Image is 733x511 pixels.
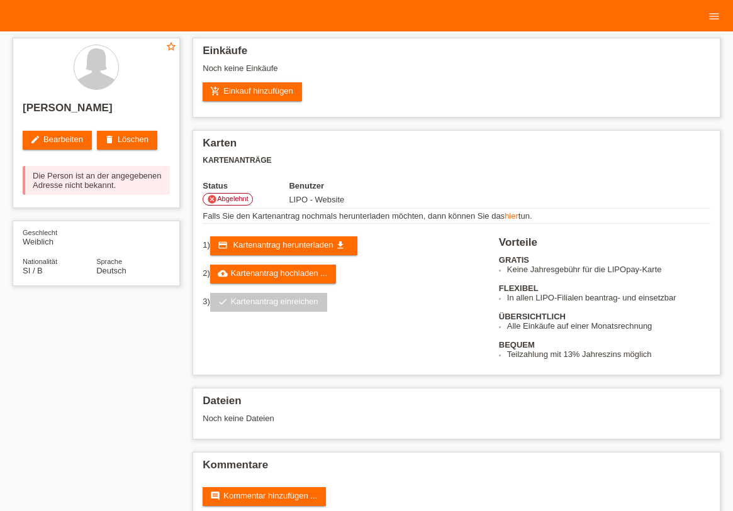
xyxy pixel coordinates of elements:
[507,349,710,359] li: Teilzahlung mit 13% Jahreszins möglich
[165,41,177,54] a: star_border
[23,258,57,265] span: Nationalität
[203,82,302,101] a: add_shopping_cartEinkauf hinzufügen
[203,209,710,224] td: Falls Sie den Kartenantrag nochmals herunterladen möchten, dann können Sie das tun.
[708,10,720,23] i: menu
[702,12,727,19] a: menu
[218,240,228,250] i: credit_card
[203,63,710,82] div: Noch keine Einkäufe
[507,265,710,274] li: Keine Jahresgebühr für die LIPOpay-Karte
[505,211,518,221] a: hier
[203,459,710,478] h2: Kommentare
[499,340,535,349] b: BEQUEM
[335,240,345,250] i: get_app
[499,255,529,265] b: GRATIS
[210,236,357,255] a: credit_card Kartenantrag herunterladen get_app
[203,137,710,156] h2: Karten
[104,135,115,145] i: delete
[97,131,157,150] a: deleteLöschen
[207,194,217,204] i: cancel
[210,293,327,312] a: checkKartenantrag einreichen
[23,266,43,275] span: Slowenien / B / 08.11.2024
[203,487,326,506] a: commentKommentar hinzufügen ...
[203,45,710,63] h2: Einkäufe
[217,195,249,202] span: Abgelehnt
[23,102,170,121] h2: [PERSON_NAME]
[289,181,492,190] th: Benutzer
[203,156,710,165] h3: Kartenanträge
[203,293,483,312] div: 3)
[499,312,566,321] b: ÜBERSICHTLICH
[499,236,710,255] h2: Vorteile
[165,41,177,52] i: star_border
[23,166,170,195] div: Die Person ist an der angegebenen Adresse nicht bekannt.
[23,228,96,246] div: Weiblich
[210,86,220,96] i: add_shopping_cart
[233,240,333,250] span: Kartenantrag herunterladen
[499,283,539,293] b: FLEXIBEL
[210,491,220,501] i: comment
[218,268,228,278] i: cloud_upload
[507,321,710,331] li: Alle Einkäufe auf einer Monatsrechnung
[96,266,126,275] span: Deutsch
[218,297,228,307] i: check
[507,293,710,302] li: In allen LIPO-Filialen beantrag- und einsetzbar
[23,229,57,236] span: Geschlecht
[30,135,40,145] i: edit
[23,131,92,150] a: editBearbeiten
[96,258,122,265] span: Sprache
[210,265,336,283] a: cloud_uploadKartenantrag hochladen ...
[203,395,710,414] h2: Dateien
[203,265,483,283] div: 2)
[203,181,289,190] th: Status
[203,414,568,423] div: Noch keine Dateien
[289,195,344,204] span: 29.08.2025
[203,236,483,255] div: 1)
